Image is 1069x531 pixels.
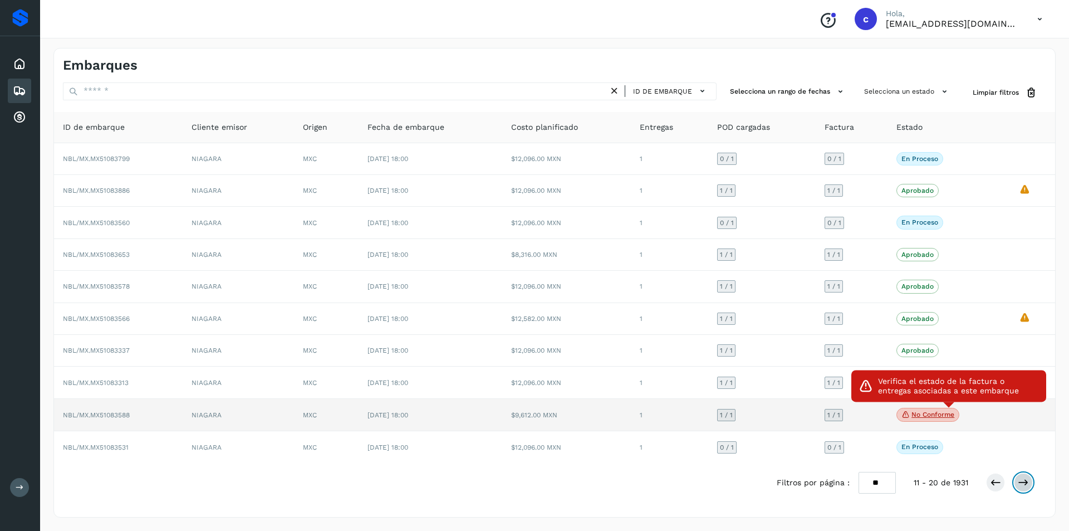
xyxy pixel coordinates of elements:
td: $12,096.00 MXN [502,143,631,175]
td: $12,096.00 MXN [502,271,631,303]
p: En proceso [901,155,938,163]
span: 0 / 1 [720,220,734,226]
span: Origen [303,121,327,133]
p: Aprobado [901,315,934,323]
td: 1 [631,399,709,432]
span: Fecha de embarque [367,121,444,133]
span: [DATE] 18:00 [367,155,408,163]
span: 0 / 1 [720,444,734,451]
span: 1 / 1 [827,187,840,194]
button: Selecciona un estado [860,82,955,101]
span: [DATE] 18:00 [367,444,408,451]
span: Limpiar filtros [973,87,1019,98]
span: 1 / 1 [720,315,733,322]
td: 1 [631,143,709,175]
span: Estado [896,121,923,133]
span: Costo planificado [511,121,578,133]
span: 1 / 1 [827,315,840,322]
p: Aprobado [901,187,934,194]
span: POD cargadas [717,121,770,133]
p: carlosvazqueztgc@gmail.com [886,18,1019,29]
td: NIAGARA [183,399,294,432]
span: 1 / 1 [827,283,840,290]
td: MXC [294,399,358,432]
td: $12,096.00 MXN [502,367,631,398]
span: [DATE] 18:00 [367,219,408,227]
td: MXC [294,303,358,335]
span: 1 / 1 [827,379,840,386]
td: 1 [631,239,709,271]
span: NBL/MX.MX51083799 [63,155,130,163]
td: NIAGARA [183,207,294,238]
span: [DATE] 18:00 [367,379,408,387]
span: ID de embarque [63,121,125,133]
span: NBL/MX.MX51083531 [63,444,129,451]
td: MXC [294,367,358,398]
span: 1 / 1 [827,251,840,258]
span: ID de embarque [633,86,692,96]
span: 1 / 1 [827,412,840,418]
td: $9,612.00 MXN [502,399,631,432]
span: [DATE] 18:00 [367,347,408,354]
td: NIAGARA [183,239,294,271]
p: No conforme [911,411,954,418]
span: 0 / 1 [827,220,841,226]
td: NIAGARA [183,271,294,303]
td: MXC [294,271,358,303]
td: $12,582.00 MXN [502,303,631,335]
td: 1 [631,175,709,207]
td: NIAGARA [183,335,294,367]
span: Entregas [640,121,673,133]
td: MXC [294,335,358,367]
div: Inicio [8,52,31,76]
p: Aprobado [901,347,934,354]
span: NBL/MX.MX51083560 [63,219,130,227]
td: $12,096.00 MXN [502,175,631,207]
span: [DATE] 18:00 [367,282,408,290]
p: Verifica el estado de la factura o entregas asociadas a este embarque [878,377,1039,396]
td: MXC [294,207,358,238]
td: $12,096.00 MXN [502,431,631,462]
td: MXC [294,431,358,462]
span: NBL/MX.MX51083886 [63,187,130,194]
p: Hola, [886,9,1019,18]
span: Filtros por página : [777,477,850,489]
span: 11 - 20 de 1931 [914,477,968,489]
button: ID de embarque [630,83,712,99]
span: [DATE] 18:00 [367,315,408,323]
span: 1 / 1 [720,283,733,290]
p: En proceso [901,218,938,226]
td: NIAGARA [183,303,294,335]
span: 0 / 1 [720,155,734,162]
span: 1 / 1 [720,347,733,354]
span: [DATE] 18:00 [367,251,408,259]
span: 1 / 1 [827,347,840,354]
span: NBL/MX.MX51083588 [63,411,130,419]
h4: Embarques [63,57,138,74]
button: Limpiar filtros [964,82,1046,103]
span: [DATE] 18:00 [367,187,408,194]
button: Selecciona un rango de fechas [725,82,851,101]
span: 1 / 1 [720,412,733,418]
td: 1 [631,367,709,398]
td: 1 [631,207,709,238]
div: Embarques [8,79,31,103]
td: 1 [631,431,709,462]
td: $8,316.00 MXN [502,239,631,271]
td: NIAGARA [183,431,294,462]
span: Cliente emisor [192,121,247,133]
span: 0 / 1 [827,444,841,451]
td: $12,096.00 MXN [502,207,631,238]
span: NBL/MX.MX51083566 [63,315,130,323]
td: 1 [631,303,709,335]
div: Cuentas por cobrar [8,105,31,130]
span: NBL/MX.MX51083653 [63,251,130,259]
span: Factura [825,121,854,133]
td: 1 [631,271,709,303]
span: 1 / 1 [720,187,733,194]
span: NBL/MX.MX51083578 [63,282,130,290]
td: MXC [294,239,358,271]
span: NBL/MX.MX51083313 [63,379,129,387]
td: MXC [294,175,358,207]
span: [DATE] 18:00 [367,411,408,419]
